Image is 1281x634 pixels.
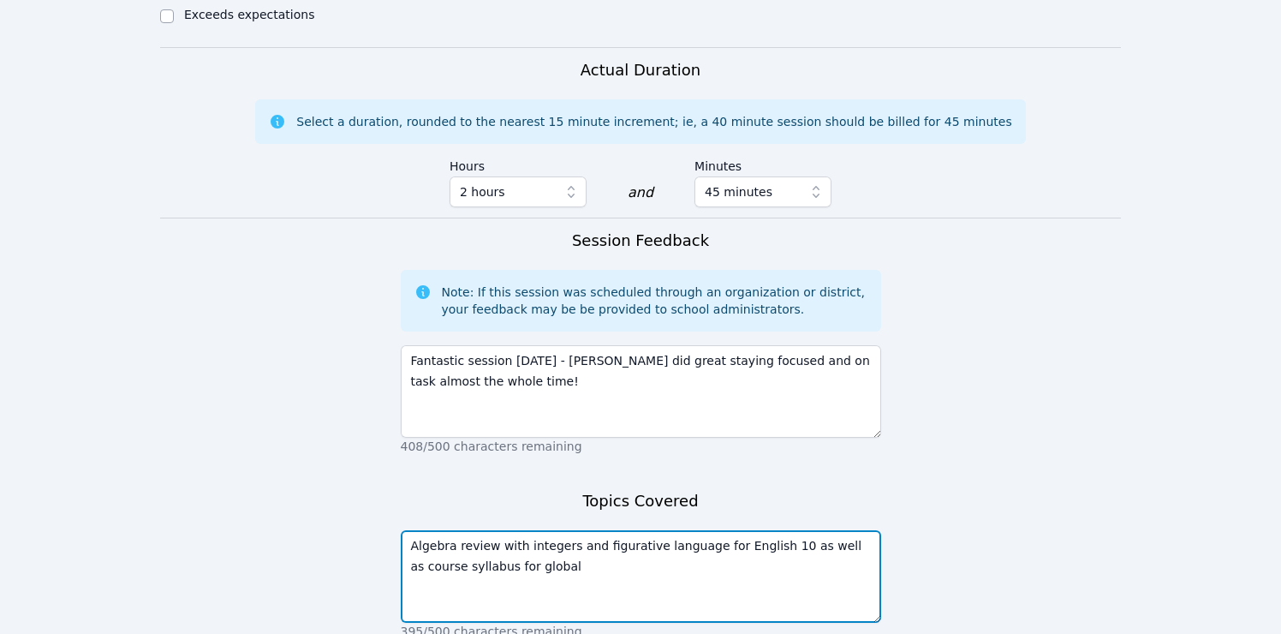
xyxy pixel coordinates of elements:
p: 408/500 characters remaining [401,438,881,455]
div: Note: If this session was scheduled through an organization or district, your feedback may be be ... [442,284,867,318]
span: 2 hours [460,182,505,202]
textarea: Algebra review with integers and figurative language for English 10 as well as course syllabus fo... [401,530,881,623]
div: Select a duration, rounded to the nearest 15 minute increment; ie, a 40 minute session should be ... [296,113,1011,130]
button: 45 minutes [694,176,831,207]
div: and [628,182,653,203]
h3: Topics Covered [582,489,698,513]
label: Hours [450,151,587,176]
label: Minutes [694,151,831,176]
h3: Actual Duration [581,58,700,82]
button: 2 hours [450,176,587,207]
span: 45 minutes [705,182,772,202]
textarea: Fantastic session [DATE] - [PERSON_NAME] did great staying focused and on task almost the whole t... [401,345,881,438]
label: Exceeds expectations [184,8,314,21]
h3: Session Feedback [572,229,709,253]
